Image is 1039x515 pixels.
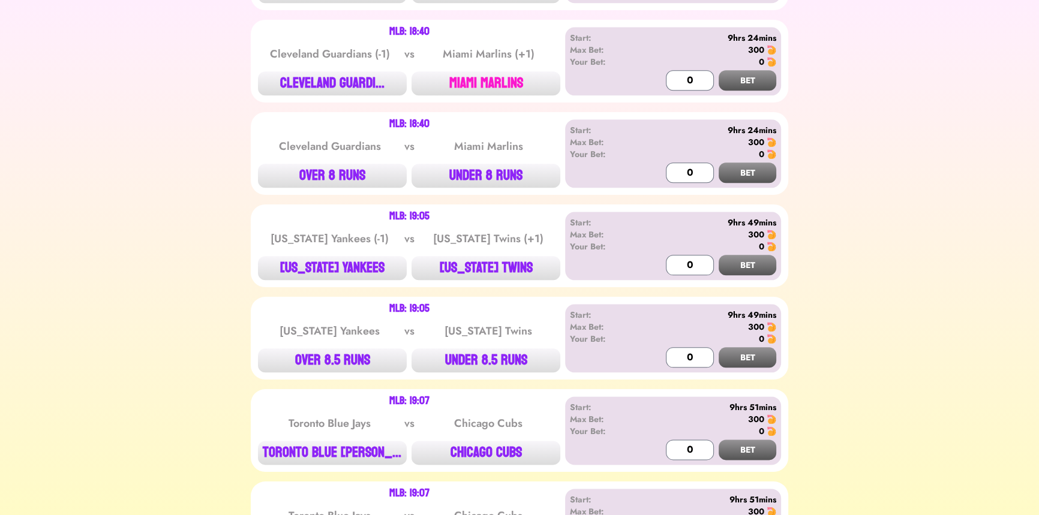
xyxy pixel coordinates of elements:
div: [US_STATE] Twins [428,323,549,339]
div: 300 [748,136,764,148]
div: MLB: 18:40 [389,27,430,37]
div: Toronto Blue Jays [269,415,391,432]
div: MLB: 18:40 [389,119,430,129]
img: 🍤 [767,426,776,436]
button: UNDER 8 RUNS [412,164,560,188]
img: 🍤 [767,230,776,239]
div: MLB: 19:07 [389,396,430,406]
button: OVER 8.5 RUNS [258,348,407,372]
div: Miami Marlins (+1) [428,46,549,62]
img: 🍤 [767,334,776,344]
div: Start: [570,309,639,321]
button: BET [719,162,776,183]
div: Start: [570,124,639,136]
div: vs [402,230,417,247]
div: 9hrs 51mins [639,493,776,505]
div: Start: [570,32,639,44]
img: 🍤 [767,322,776,332]
div: Miami Marlins [428,138,549,155]
div: vs [402,323,417,339]
button: UNDER 8.5 RUNS [412,348,560,372]
button: OVER 8 RUNS [258,164,407,188]
div: vs [402,138,417,155]
div: Your Bet: [570,425,639,437]
div: 300 [748,321,764,333]
img: 🍤 [767,414,776,424]
div: 0 [759,56,764,68]
img: 🍤 [767,137,776,147]
button: CLEVELAND GUARDI... [258,71,407,95]
div: Start: [570,493,639,505]
button: BET [719,255,776,275]
div: 0 [759,425,764,437]
div: 9hrs 24mins [639,32,776,44]
div: MLB: 19:07 [389,489,430,498]
img: 🍤 [767,57,776,67]
div: MLB: 19:05 [389,212,430,221]
div: 9hrs 49mins [639,309,776,321]
div: Max Bet: [570,44,639,56]
button: BET [719,439,776,460]
div: [US_STATE] Yankees [269,323,391,339]
div: 0 [759,240,764,252]
div: 9hrs 49mins [639,216,776,228]
button: BET [719,347,776,368]
button: [US_STATE] YANKEES [258,256,407,280]
div: 300 [748,44,764,56]
div: [US_STATE] Twins (+1) [428,230,549,247]
div: 0 [759,148,764,160]
div: Max Bet: [570,136,639,148]
div: [US_STATE] Yankees (-1) [269,230,391,247]
div: 9hrs 51mins [639,401,776,413]
div: MLB: 19:05 [389,304,430,314]
div: Cleveland Guardians (-1) [269,46,391,62]
div: 9hrs 24mins [639,124,776,136]
button: CHICAGO CUBS [412,441,560,465]
div: Max Bet: [570,228,639,240]
button: BET [719,70,776,91]
button: MIAMI MARLINS [412,71,560,95]
div: vs [402,415,417,432]
div: vs [402,46,417,62]
img: 🍤 [767,149,776,159]
div: Your Bet: [570,56,639,68]
button: [US_STATE] TWINS [412,256,560,280]
div: Max Bet: [570,321,639,333]
div: Your Bet: [570,240,639,252]
div: 300 [748,413,764,425]
div: Your Bet: [570,333,639,345]
div: Start: [570,216,639,228]
img: 🍤 [767,45,776,55]
div: Chicago Cubs [428,415,549,432]
img: 🍤 [767,242,776,251]
button: TORONTO BLUE [PERSON_NAME]... [258,441,407,465]
div: Max Bet: [570,413,639,425]
div: Start: [570,401,639,413]
div: 0 [759,333,764,345]
div: Cleveland Guardians [269,138,391,155]
div: Your Bet: [570,148,639,160]
div: 300 [748,228,764,240]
